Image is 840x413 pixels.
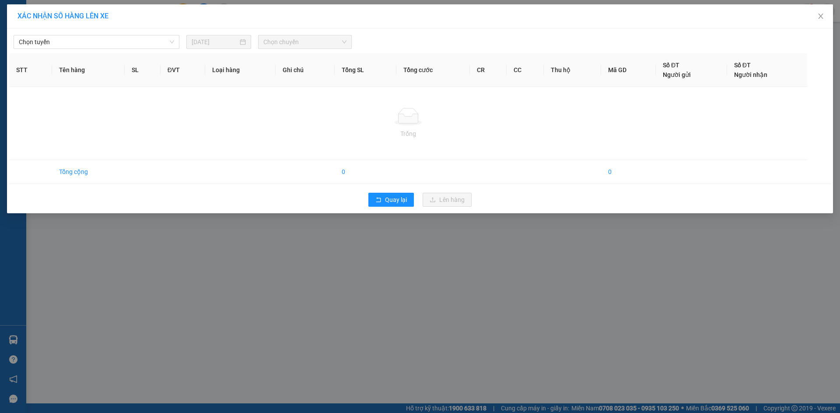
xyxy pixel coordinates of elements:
span: Số ĐT [663,62,679,69]
th: Ghi chú [276,53,335,87]
th: Tổng cước [396,53,470,87]
span: close [817,13,824,20]
td: 0 [601,160,656,184]
span: Chọn chuyến [263,35,346,49]
button: Close [808,4,833,29]
span: Người gửi [663,71,691,78]
th: Tên hàng [52,53,125,87]
th: ĐVT [161,53,205,87]
th: Loại hàng [205,53,276,87]
span: XÁC NHẬN SỐ HÀNG LÊN XE [17,12,108,20]
button: rollbackQuay lại [368,193,414,207]
th: CR [470,53,507,87]
th: Tổng SL [335,53,396,87]
th: CC [507,53,544,87]
div: Trống [16,129,800,139]
span: Người nhận [734,71,767,78]
span: Chọn tuyến [19,35,174,49]
th: Thu hộ [544,53,601,87]
span: rollback [375,197,381,204]
th: Mã GD [601,53,656,87]
input: 11/08/2025 [192,37,238,47]
th: STT [9,53,52,87]
td: 0 [335,160,396,184]
th: SL [125,53,160,87]
span: Quay lại [385,195,407,205]
span: Số ĐT [734,62,751,69]
td: Tổng cộng [52,160,125,184]
button: uploadLên hàng [423,193,472,207]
